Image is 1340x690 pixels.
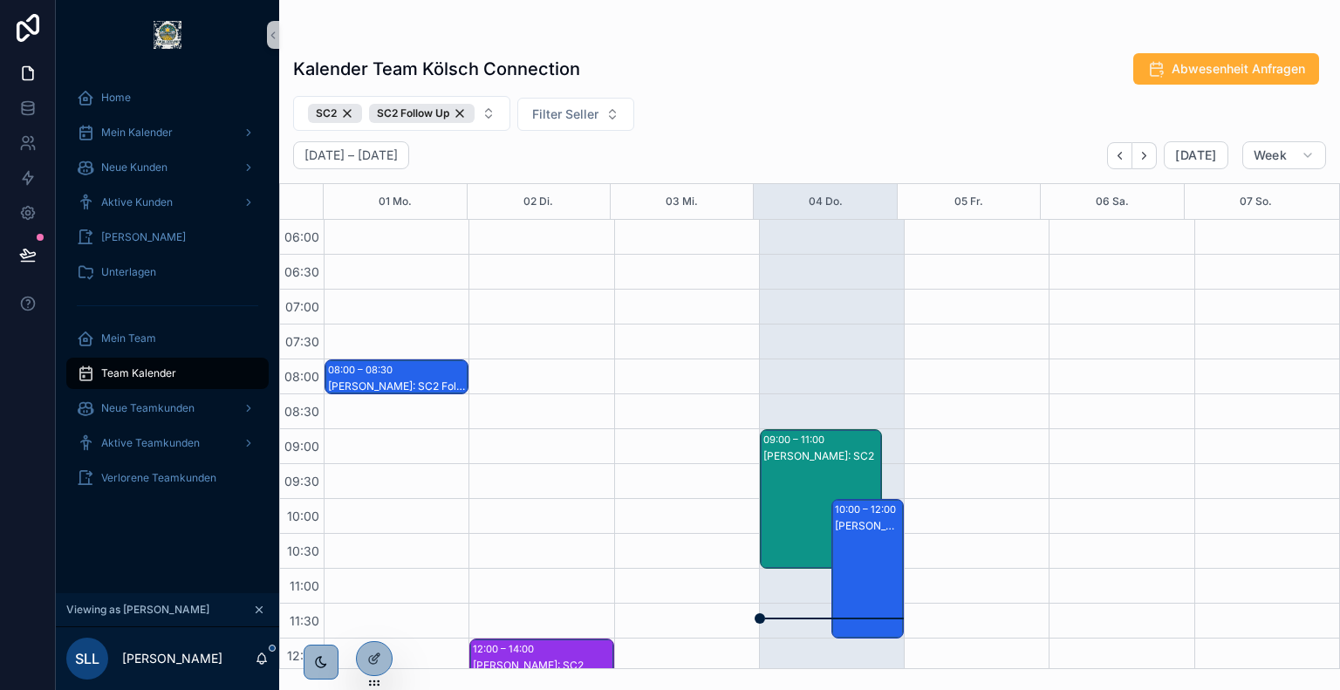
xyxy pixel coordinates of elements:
[283,648,324,663] span: 12:00
[66,427,269,459] a: Aktive Teamkunden
[532,106,598,123] span: Filter Seller
[283,509,324,523] span: 10:00
[66,462,269,494] a: Verlorene Teamkunden
[325,360,468,393] div: 08:00 – 08:30[PERSON_NAME]: SC2 Follow Up
[293,57,580,81] h1: Kalender Team Kölsch Connection
[523,184,553,219] button: 02 Di.
[101,126,173,140] span: Mein Kalender
[308,104,362,123] div: SC2
[369,104,475,123] button: Unselect SC_2_FOLLOW_UP
[154,21,181,49] img: App logo
[281,334,324,349] span: 07:30
[763,431,829,448] div: 09:00 – 11:00
[285,578,324,593] span: 11:00
[1132,142,1157,169] button: Next
[283,543,324,558] span: 10:30
[280,264,324,279] span: 06:30
[1172,60,1305,78] span: Abwesenheit Anfragen
[101,331,156,345] span: Mein Team
[328,361,397,379] div: 08:00 – 08:30
[66,187,269,218] a: Aktive Kunden
[761,430,881,568] div: 09:00 – 11:00[PERSON_NAME]: SC2
[308,104,362,123] button: Unselect SC_2
[101,230,186,244] span: [PERSON_NAME]
[66,358,269,389] a: Team Kalender
[101,265,156,279] span: Unterlagen
[56,70,279,516] div: scrollable content
[280,369,324,384] span: 08:00
[66,393,269,424] a: Neue Teamkunden
[954,184,983,219] button: 05 Fr.
[280,229,324,244] span: 06:00
[835,501,900,518] div: 10:00 – 12:00
[66,256,269,288] a: Unterlagen
[280,404,324,419] span: 08:30
[281,299,324,314] span: 07:00
[293,96,510,131] button: Select Button
[763,449,880,463] div: [PERSON_NAME]: SC2
[101,161,167,174] span: Neue Kunden
[304,147,398,164] h2: [DATE] – [DATE]
[1096,184,1129,219] button: 06 Sa.
[101,436,200,450] span: Aktive Teamkunden
[1107,142,1132,169] button: Back
[66,323,269,354] a: Mein Team
[66,152,269,183] a: Neue Kunden
[369,104,475,123] div: SC2 Follow Up
[101,401,195,415] span: Neue Teamkunden
[66,117,269,148] a: Mein Kalender
[328,379,467,393] div: [PERSON_NAME]: SC2 Follow Up
[379,184,412,219] button: 01 Mo.
[280,439,324,454] span: 09:00
[66,603,209,617] span: Viewing as [PERSON_NAME]
[280,474,324,488] span: 09:30
[101,195,173,209] span: Aktive Kunden
[1133,53,1319,85] button: Abwesenheit Anfragen
[473,659,612,673] div: [PERSON_NAME]: SC2
[1164,141,1227,169] button: [DATE]
[122,650,222,667] p: [PERSON_NAME]
[1240,184,1272,219] button: 07 So.
[101,91,131,105] span: Home
[809,184,843,219] button: 04 Do.
[835,519,902,533] div: [PERSON_NAME]: SC2
[101,366,176,380] span: Team Kalender
[1242,141,1326,169] button: Week
[75,648,99,669] span: SLL
[1254,147,1287,163] span: Week
[101,471,216,485] span: Verlorene Teamkunden
[1175,147,1216,163] span: [DATE]
[666,184,698,219] button: 03 Mi.
[66,222,269,253] a: [PERSON_NAME]
[473,640,538,658] div: 12:00 – 14:00
[285,613,324,628] span: 11:30
[66,82,269,113] a: Home
[517,98,634,131] button: Select Button
[832,500,903,638] div: 10:00 – 12:00[PERSON_NAME]: SC2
